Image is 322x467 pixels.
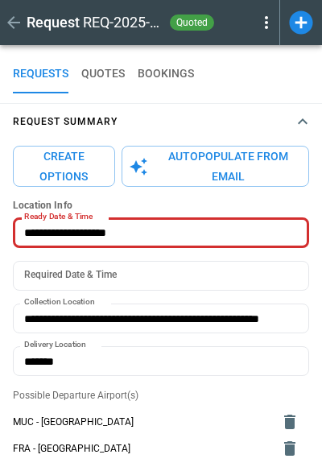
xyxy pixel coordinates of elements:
[173,17,211,28] span: quoted
[122,146,309,187] button: Autopopulate from Email
[13,118,118,126] h4: Request Summary
[13,200,309,212] h6: Location Info
[274,432,306,465] button: delete
[24,296,95,308] label: Collection Location
[83,13,163,32] h2: REQ-2025-000126
[27,13,80,32] h1: Request
[13,415,270,429] span: MUC - [GEOGRAPHIC_DATA]
[13,261,298,291] input: Choose date
[24,339,86,351] label: Delivery Location
[138,55,194,93] button: BOOKINGS
[24,211,93,223] label: Ready Date & Time
[13,146,115,187] button: Create Options
[13,389,309,403] p: Possible Departure Airport(s)
[13,218,298,248] input: Choose date, selected date is Sep 10, 2025
[13,442,270,456] span: FRA - [GEOGRAPHIC_DATA]
[13,55,68,93] button: REQUESTS
[274,406,306,438] button: delete
[81,55,125,93] button: QUOTES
